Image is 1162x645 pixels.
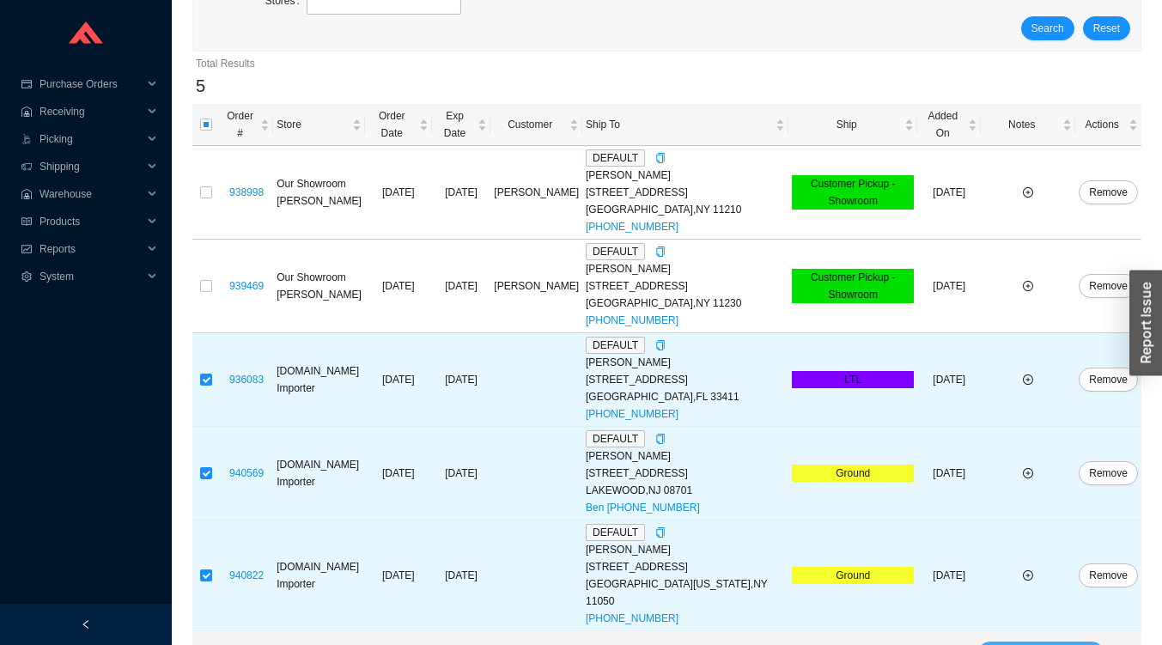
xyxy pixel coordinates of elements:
th: Store sortable [273,104,365,146]
th: Exp Date sortable [432,104,491,146]
span: Reset [1093,20,1120,37]
th: Added On sortable [917,104,981,146]
td: [DATE] [365,240,432,333]
th: Actions sortable [1075,104,1141,146]
td: [PERSON_NAME] [490,240,582,333]
div: Customer Pickup - Showroom [792,269,914,303]
div: [GEOGRAPHIC_DATA] , FL 33411 [586,388,785,405]
div: [STREET_ADDRESS] [586,371,785,388]
span: copy [655,340,666,350]
div: Total Results [196,55,1138,72]
div: [STREET_ADDRESS] [586,558,785,575]
th: Ship To sortable [582,104,788,146]
button: Search [1021,16,1074,40]
span: Shipping [40,153,143,180]
span: DEFAULT [586,430,645,447]
th: Notes sortable [981,104,1075,146]
span: fund [21,244,33,254]
div: [DATE] [435,371,488,388]
span: credit-card [21,79,33,89]
span: left [81,619,91,630]
span: Store [277,116,349,133]
td: [DATE] [365,427,432,520]
span: DEFAULT [586,149,645,167]
a: [PHONE_NUMBER] [586,221,678,233]
th: Customer sortable [490,104,582,146]
span: plus-circle [1023,281,1033,291]
a: [PHONE_NUMBER] [586,612,678,624]
div: [GEOGRAPHIC_DATA][US_STATE] , NY 11050 [586,575,785,610]
button: Remove [1079,274,1138,298]
span: setting [21,271,33,282]
span: plus-circle [1023,468,1033,478]
td: [PERSON_NAME] [490,146,582,240]
span: Ship [792,116,901,133]
div: [STREET_ADDRESS] [586,277,785,295]
div: [DOMAIN_NAME] Importer [277,362,362,397]
span: Remove [1089,277,1128,295]
div: [DATE] [435,567,488,584]
div: [PERSON_NAME] [586,447,785,465]
a: 940822 [229,569,264,581]
button: Remove [1079,461,1138,485]
span: Search [1031,20,1064,37]
a: 938998 [229,186,264,198]
span: copy [655,246,666,257]
div: Our Showroom [PERSON_NAME] [277,269,362,303]
td: [DATE] [917,520,981,631]
td: [DATE] [917,427,981,520]
span: Customer [494,116,566,133]
span: Remove [1089,184,1128,201]
span: Order Date [368,107,416,142]
td: [DATE] [365,333,432,427]
span: Exp Date [435,107,475,142]
span: Purchase Orders [40,70,143,98]
span: plus-circle [1023,187,1033,198]
span: plus-circle [1023,374,1033,385]
span: copy [655,527,666,538]
span: Remove [1089,465,1128,482]
th: Ship sortable [788,104,917,146]
span: Products [40,208,143,235]
div: Copy [655,149,666,167]
div: [DATE] [435,465,488,482]
div: LTL [792,371,914,388]
span: Notes [984,116,1059,133]
div: [STREET_ADDRESS] [586,184,785,201]
span: DEFAULT [586,243,645,260]
td: [DATE] [917,146,981,240]
div: [STREET_ADDRESS] [586,465,785,482]
a: [PHONE_NUMBER] [586,314,678,326]
a: 936083 [229,374,264,386]
span: Reports [40,235,143,263]
span: Remove [1089,371,1128,388]
span: Picking [40,125,143,153]
span: DEFAULT [586,524,645,541]
span: System [40,263,143,290]
div: Copy [655,524,666,541]
div: Ground [792,567,914,584]
div: Customer Pickup - Showroom [792,175,914,210]
div: Copy [655,337,666,354]
td: [DATE] [365,520,432,631]
div: [DATE] [435,277,488,295]
div: Copy [655,243,666,260]
span: read [21,216,33,227]
button: Remove [1079,563,1138,587]
span: Ship To [586,116,772,133]
span: 5 [196,76,205,95]
th: Order # sortable [220,104,273,146]
td: [DATE] [365,146,432,240]
span: copy [655,153,666,163]
div: [PERSON_NAME] [586,541,785,558]
div: [PERSON_NAME] [586,260,785,277]
span: Remove [1089,567,1128,584]
a: [PHONE_NUMBER] [586,408,678,420]
span: Order # [223,107,257,142]
span: plus-circle [1023,570,1033,581]
button: Remove [1079,180,1138,204]
div: [DOMAIN_NAME] Importer [277,558,362,593]
span: Actions [1079,116,1125,133]
div: [GEOGRAPHIC_DATA] , NY 11230 [586,295,785,312]
button: Remove [1079,368,1138,392]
